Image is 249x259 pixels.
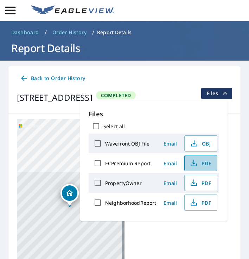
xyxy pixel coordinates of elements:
span: PDF [189,159,211,167]
span: OBJ [189,139,211,148]
li: / [92,28,94,37]
li: / [45,28,47,37]
span: Email [162,199,179,206]
div: [STREET_ADDRESS] [17,91,92,104]
button: PDF [184,175,217,191]
button: filesDropdownBtn-67312211 [201,88,232,99]
span: Email [162,180,179,186]
label: NeighborhoodReport [105,199,156,206]
button: OBJ [184,135,217,152]
p: Report Details [97,29,132,36]
div: Dropped pin, building 1, Residential property, 69 Belleview Ave Sicklerville, NJ 08081 [60,184,79,206]
a: EV Logo [27,1,119,20]
button: Email [159,158,181,169]
button: PDF [184,195,217,211]
a: Dashboard [8,27,42,38]
span: Files [207,89,229,98]
label: PropertyOwner [105,180,142,186]
label: Select all [103,123,125,130]
button: PDF [184,155,217,171]
a: Order History [50,27,89,38]
span: PDF [189,179,211,187]
span: PDF [189,198,211,207]
button: Email [159,197,181,208]
span: Completed [97,92,135,99]
span: Order History [52,29,87,36]
button: Email [159,138,181,149]
label: ECPremium Report [105,160,151,167]
a: Back to Order History [17,72,88,85]
span: Dashboard [11,29,39,36]
span: Email [162,160,179,167]
p: Files [89,109,219,119]
label: Wavefront OBJ File [105,140,149,147]
nav: breadcrumb [8,27,241,38]
h1: Report Details [8,41,241,55]
span: Email [162,140,179,147]
button: Email [159,178,181,189]
img: EV Logo [31,5,114,16]
span: Back to Order History [20,74,85,83]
